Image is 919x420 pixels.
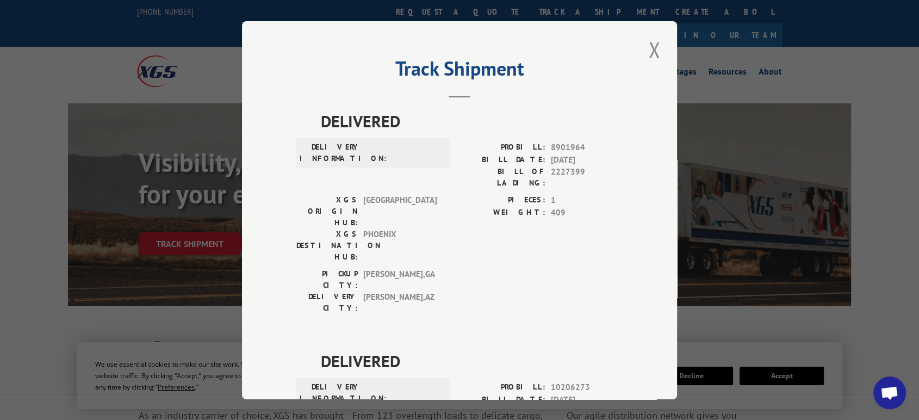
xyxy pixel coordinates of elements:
span: DELIVERED [321,109,623,133]
label: DELIVERY INFORMATION: [300,381,361,404]
h2: Track Shipment [296,61,623,82]
span: [PERSON_NAME] , GA [363,268,437,291]
span: 1 [551,194,623,207]
label: BILL OF LADING: [459,166,545,189]
label: PICKUP CITY: [296,268,358,291]
label: PROBILL: [459,381,545,394]
span: [PERSON_NAME] , AZ [363,291,437,314]
span: 8901964 [551,141,623,154]
label: PROBILL: [459,141,545,154]
button: Close modal [645,35,663,65]
label: PIECES: [459,194,545,207]
label: DELIVERY INFORMATION: [300,141,361,164]
span: DELIVERED [321,349,623,373]
label: BILL DATE: [459,393,545,406]
a: Open chat [873,376,906,409]
label: DELIVERY CITY: [296,291,358,314]
span: 409 [551,206,623,219]
label: XGS ORIGIN HUB: [296,194,358,228]
span: 10206273 [551,381,623,394]
label: XGS DESTINATION HUB: [296,228,358,263]
span: PHOENIX [363,228,437,263]
label: BILL DATE: [459,153,545,166]
span: [DATE] [551,393,623,406]
span: [DATE] [551,153,623,166]
span: [GEOGRAPHIC_DATA] [363,194,437,228]
label: WEIGHT: [459,206,545,219]
span: 2227399 [551,166,623,189]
